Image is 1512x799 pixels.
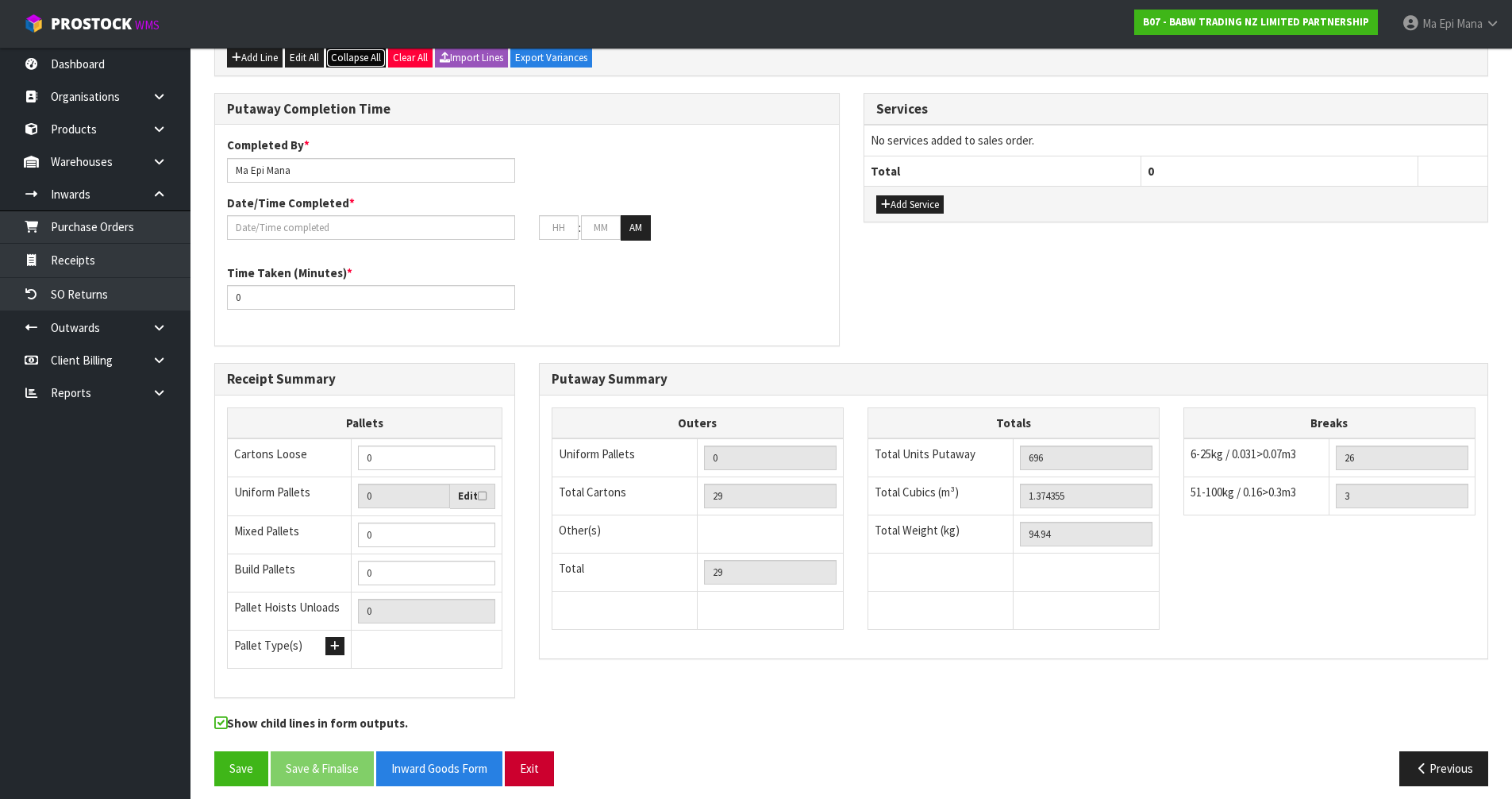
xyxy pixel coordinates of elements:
[704,446,837,470] input: UNIFORM P LINES
[326,48,386,68] button: Collapse All
[135,17,160,33] small: WMS
[1191,446,1296,461] span: 6-25kg / 0.031>0.07m3
[358,599,495,623] input: UNIFORM P + MIXED P + BUILD P
[876,195,944,214] button: Add Service
[228,630,352,668] td: Pallet Type(s)
[1143,15,1369,29] strong: B07 - BABW TRADING NZ LIMITED PARTNERSHIP
[227,137,310,153] label: Completed By
[1456,16,1483,31] span: Mana
[271,751,374,785] button: Save & Finalise
[621,215,651,241] button: AM
[552,477,698,515] td: Total Cartons
[227,48,283,68] button: Add Line
[331,51,381,64] span: Collapse All
[552,554,698,592] td: Total
[868,515,1014,554] td: Total Weight (kg)
[358,446,495,470] input: Manual
[552,438,698,477] td: Uniform Pallets
[552,515,698,554] td: Other(s)
[868,438,1014,477] td: Total Units Putaway
[228,592,352,630] td: Pallet Hoists Unloads
[579,215,581,241] td: :
[227,264,352,281] label: Time Taken (Minutes)
[388,48,433,68] button: Clear All
[1422,16,1454,31] span: Ma Epi
[227,372,502,387] h3: Receipt Summary
[358,484,450,508] input: Uniform Pallets
[228,477,352,516] td: Uniform Pallets
[228,554,352,592] td: Build Pallets
[228,438,352,477] td: Cartons Loose
[214,751,268,785] button: Save
[581,215,621,240] input: MM
[510,48,592,68] button: Export Variances
[24,14,44,33] img: cube-alt.png
[228,515,352,554] td: Mixed Pallets
[868,407,1159,438] th: Totals
[227,102,827,117] h3: Putaway Completion Time
[376,751,502,785] button: Inward Goods Form
[358,561,495,585] input: Manual
[358,523,495,547] input: Manual
[285,48,324,68] button: Edit All
[228,407,502,438] th: Pallets
[1183,407,1475,438] th: Breaks
[868,477,1014,515] td: Total Cubics (m³)
[1191,484,1296,500] span: 51-100kg / 0.16>0.3m3
[704,560,837,585] input: TOTAL PACKS
[51,14,132,34] span: ProStock
[227,215,515,240] input: Date/Time completed
[1399,751,1488,785] button: Previous
[214,715,408,735] label: Show child lines in form outputs.
[876,102,1476,117] h3: Services
[458,488,487,504] label: Edit
[552,407,843,438] th: Outers
[552,372,1475,387] h3: Putaway Summary
[704,484,837,508] input: OUTERS TOTAL = CTN
[435,48,508,68] button: Import Lines
[505,751,554,785] button: Exit
[864,156,1141,186] th: Total
[864,125,1488,156] td: No services added to sales order.
[227,195,355,211] label: Date/Time Completed
[1148,164,1154,179] span: 0
[1134,10,1378,35] a: B07 - BABW TRADING NZ LIMITED PARTNERSHIP
[227,285,515,310] input: Time Taken
[539,215,579,240] input: HH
